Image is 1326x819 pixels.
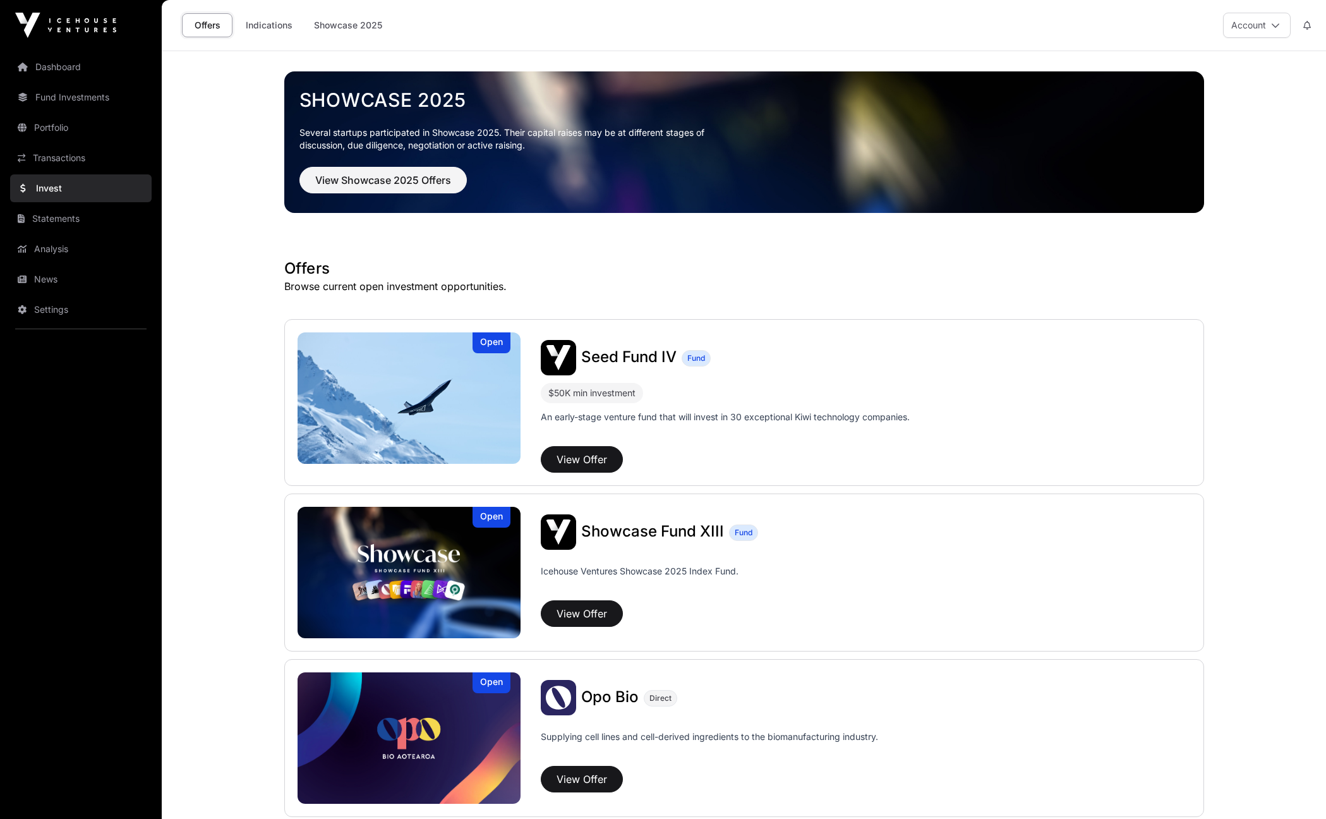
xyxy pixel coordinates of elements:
[10,235,152,263] a: Analysis
[298,332,521,464] a: Seed Fund IVOpen
[298,672,521,804] a: Opo BioOpen
[581,689,639,706] a: Opo Bio
[10,144,152,172] a: Transactions
[238,13,301,37] a: Indications
[284,279,1204,294] p: Browse current open investment opportunities.
[581,524,724,540] a: Showcase Fund XIII
[284,71,1204,213] img: Showcase 2025
[10,174,152,202] a: Invest
[10,296,152,324] a: Settings
[687,353,705,363] span: Fund
[284,258,1204,279] h1: Offers
[473,507,510,528] div: Open
[10,114,152,142] a: Portfolio
[1223,13,1291,38] button: Account
[541,565,738,578] p: Icehouse Ventures Showcase 2025 Index Fund.
[182,13,232,37] a: Offers
[548,385,636,401] div: $50K min investment
[541,383,643,403] div: $50K min investment
[1263,758,1326,819] iframe: Chat Widget
[10,265,152,293] a: News
[541,340,576,375] img: Seed Fund IV
[581,348,677,366] span: Seed Fund IV
[735,528,752,538] span: Fund
[299,167,467,193] button: View Showcase 2025 Offers
[15,13,116,38] img: Icehouse Ventures Logo
[473,332,510,353] div: Open
[541,766,623,792] button: View Offer
[315,173,451,188] span: View Showcase 2025 Offers
[541,446,623,473] button: View Offer
[581,349,677,366] a: Seed Fund IV
[581,688,639,706] span: Opo Bio
[299,88,1189,111] a: Showcase 2025
[10,83,152,111] a: Fund Investments
[298,672,521,804] img: Opo Bio
[649,693,672,703] span: Direct
[541,680,576,715] img: Opo Bio
[541,731,878,743] p: Supplying cell lines and cell-derived ingredients to the biomanufacturing industry.
[298,507,521,638] img: Showcase Fund XIII
[541,600,623,627] button: View Offer
[298,332,521,464] img: Seed Fund IV
[541,411,910,423] p: An early-stage venture fund that will invest in 30 exceptional Kiwi technology companies.
[299,126,724,152] p: Several startups participated in Showcase 2025. Their capital raises may be at different stages o...
[10,53,152,81] a: Dashboard
[306,13,390,37] a: Showcase 2025
[10,205,152,233] a: Statements
[299,179,467,192] a: View Showcase 2025 Offers
[298,507,521,638] a: Showcase Fund XIIIOpen
[581,522,724,540] span: Showcase Fund XIII
[541,514,576,550] img: Showcase Fund XIII
[473,672,510,693] div: Open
